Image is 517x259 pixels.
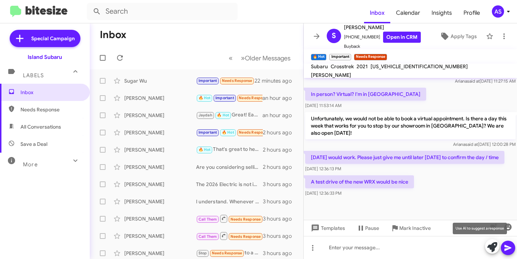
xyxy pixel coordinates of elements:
[222,78,252,83] span: Needs Response
[196,145,263,154] div: That's great to hear! If you're considering selling your vehicle in the future, we'd be happy to ...
[23,161,38,168] span: More
[453,142,516,147] span: Ariana [DATE] 12:00:28 PM
[344,43,421,50] span: Buyback
[390,3,426,23] a: Calendar
[465,142,478,147] span: said at
[199,113,212,117] span: Jaydah
[124,250,196,257] div: [PERSON_NAME]
[224,51,237,65] button: Previous
[124,129,196,136] div: [PERSON_NAME]
[100,29,126,41] h1: Inbox
[357,63,368,70] span: 2021
[196,94,262,102] div: A test drive of the new WRX would be nice
[196,128,263,137] div: Hi [PERSON_NAME], we ended up purchasing from someone else, thank you!
[486,5,509,18] button: AS
[124,232,196,240] div: [PERSON_NAME]
[20,123,61,130] span: All Conversations
[365,222,379,235] span: Pause
[263,198,298,205] div: 3 hours ago
[239,130,269,135] span: Needs Response
[10,30,80,47] a: Special Campaign
[344,23,421,32] span: [PERSON_NAME]
[212,251,242,255] span: Needs Response
[199,217,217,222] span: Call Them
[124,146,196,153] div: [PERSON_NAME]
[241,54,245,63] span: »
[196,163,263,171] div: Are you considering selling your vehicle? We can offer a great value for it. When would be most c...
[124,94,196,102] div: [PERSON_NAME]
[344,32,421,43] span: [PHONE_NUMBER]
[222,130,234,135] span: 🔥 Hot
[383,32,421,43] a: Open in CRM
[263,250,298,257] div: 3 hours ago
[331,63,354,70] span: Crosstrek
[263,232,298,240] div: 3 hours ago
[20,89,81,96] span: Inbox
[262,112,298,119] div: an hour ago
[399,222,431,235] span: Mark Inactive
[305,166,341,171] span: [DATE] 12:36:13 PM
[87,3,238,20] input: Search
[196,181,263,188] div: The 2026 Electric is not in the showroom yet, but I can help you learn more about it and schedule...
[31,35,75,42] span: Special Campaign
[305,88,426,101] p: In person? Virtual? I'm in [GEOGRAPHIC_DATA]
[455,78,516,84] span: Ariana [DATE] 11:27:15 AM
[124,198,196,205] div: [PERSON_NAME]
[124,181,196,188] div: [PERSON_NAME]
[263,129,298,136] div: 2 hours ago
[453,223,507,234] div: Use AI to suggest a response
[199,251,207,255] span: Stop
[433,30,483,43] button: Apply Tags
[305,103,341,108] span: [DATE] 11:53:14 AM
[426,3,458,23] a: Insights
[23,72,44,79] span: Labels
[230,234,261,239] span: Needs Response
[196,77,255,85] div: Hi I'm glad you give me a hand Do I suppose to buy car which better at [GEOGRAPHIC_DATA] or ny ?
[332,30,336,42] span: S
[229,54,233,63] span: «
[245,54,290,62] span: Older Messages
[196,198,263,205] div: I understand. Whenever you're ready to discuss the Forester or have any questions, feel free to r...
[309,222,345,235] span: Templates
[199,147,211,152] span: 🔥 Hot
[311,72,351,78] span: [PERSON_NAME]
[199,130,217,135] span: Important
[199,96,211,100] span: 🔥 Hot
[354,54,387,60] small: Needs Response
[311,54,326,60] small: 🔥 Hot
[263,146,298,153] div: 2 hours ago
[196,249,263,257] div: to a bunch of ur representatives
[305,112,516,139] p: Unfortunately, we would not be able to book a virtual appointment. Is there a day this week that ...
[458,3,486,23] a: Profile
[124,215,196,222] div: [PERSON_NAME]
[304,222,351,235] button: Templates
[124,112,196,119] div: [PERSON_NAME]
[20,140,47,148] span: Save a Deal
[263,163,298,171] div: 2 hours ago
[20,106,81,113] span: Needs Response
[124,163,196,171] div: [PERSON_NAME]
[28,54,62,61] div: Island Subaru
[305,151,504,164] p: [DATE] would work. Please just give me until later [DATE] to confirm the day / time
[196,231,263,240] div: Inbound Call
[255,77,298,84] div: 22 minutes ago
[451,30,477,43] span: Apply Tags
[199,234,217,239] span: Call Them
[492,5,504,18] div: AS
[467,78,480,84] span: said at
[371,63,468,70] span: [US_VEHICLE_IDENTIFICATION_NUMBER]
[351,222,385,235] button: Pause
[311,63,328,70] span: Subaru
[230,217,261,222] span: Needs Response
[239,96,269,100] span: Needs Response
[124,77,196,84] div: Sugar Wu
[217,113,229,117] span: 🔥 Hot
[364,3,390,23] a: Inbox
[225,51,295,65] nav: Page navigation example
[199,78,217,83] span: Important
[262,94,298,102] div: an hour ago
